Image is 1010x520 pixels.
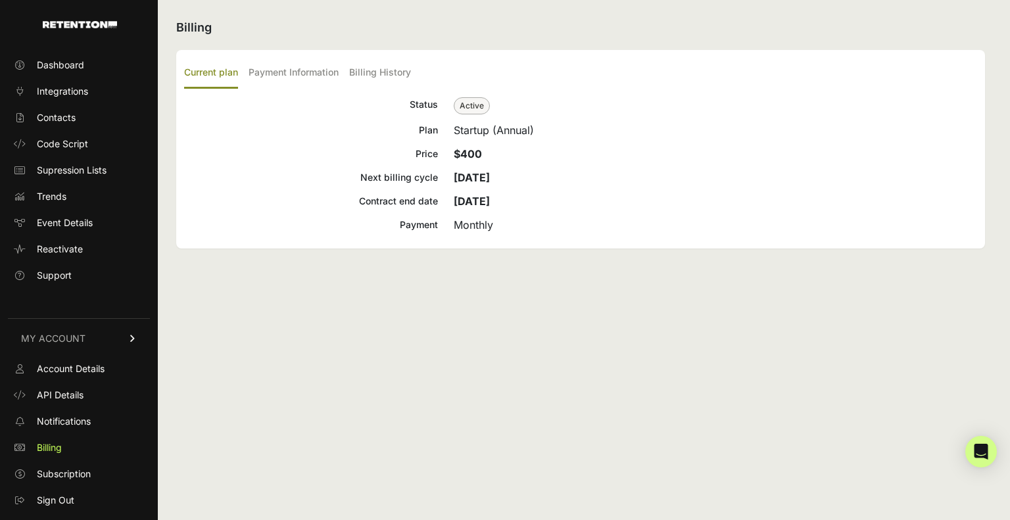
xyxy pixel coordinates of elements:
[454,97,490,114] span: Active
[965,436,997,467] div: Open Intercom Messenger
[37,59,84,72] span: Dashboard
[8,437,150,458] a: Billing
[37,137,88,151] span: Code Script
[8,133,150,154] a: Code Script
[8,463,150,485] a: Subscription
[454,122,977,138] div: Startup (Annual)
[8,186,150,207] a: Trends
[8,490,150,511] a: Sign Out
[184,58,238,89] label: Current plan
[37,467,91,481] span: Subscription
[21,332,85,345] span: MY ACCOUNT
[37,216,93,229] span: Event Details
[8,55,150,76] a: Dashboard
[184,170,438,185] div: Next billing cycle
[184,217,438,233] div: Payment
[37,111,76,124] span: Contacts
[37,415,91,428] span: Notifications
[8,81,150,102] a: Integrations
[176,18,985,37] h2: Billing
[8,358,150,379] a: Account Details
[454,195,490,208] strong: [DATE]
[8,212,150,233] a: Event Details
[37,243,83,256] span: Reactivate
[8,318,150,358] a: MY ACCOUNT
[8,411,150,432] a: Notifications
[37,389,84,402] span: API Details
[184,146,438,162] div: Price
[8,107,150,128] a: Contacts
[37,441,62,454] span: Billing
[8,265,150,286] a: Support
[184,122,438,138] div: Plan
[8,385,150,406] a: API Details
[37,85,88,98] span: Integrations
[37,269,72,282] span: Support
[249,58,339,89] label: Payment Information
[184,193,438,209] div: Contract end date
[37,164,107,177] span: Supression Lists
[454,217,977,233] div: Monthly
[37,190,66,203] span: Trends
[37,494,74,507] span: Sign Out
[8,239,150,260] a: Reactivate
[454,147,482,160] strong: $400
[184,97,438,114] div: Status
[349,58,411,89] label: Billing History
[8,160,150,181] a: Supression Lists
[43,21,117,28] img: Retention.com
[37,362,105,375] span: Account Details
[454,171,490,184] strong: [DATE]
